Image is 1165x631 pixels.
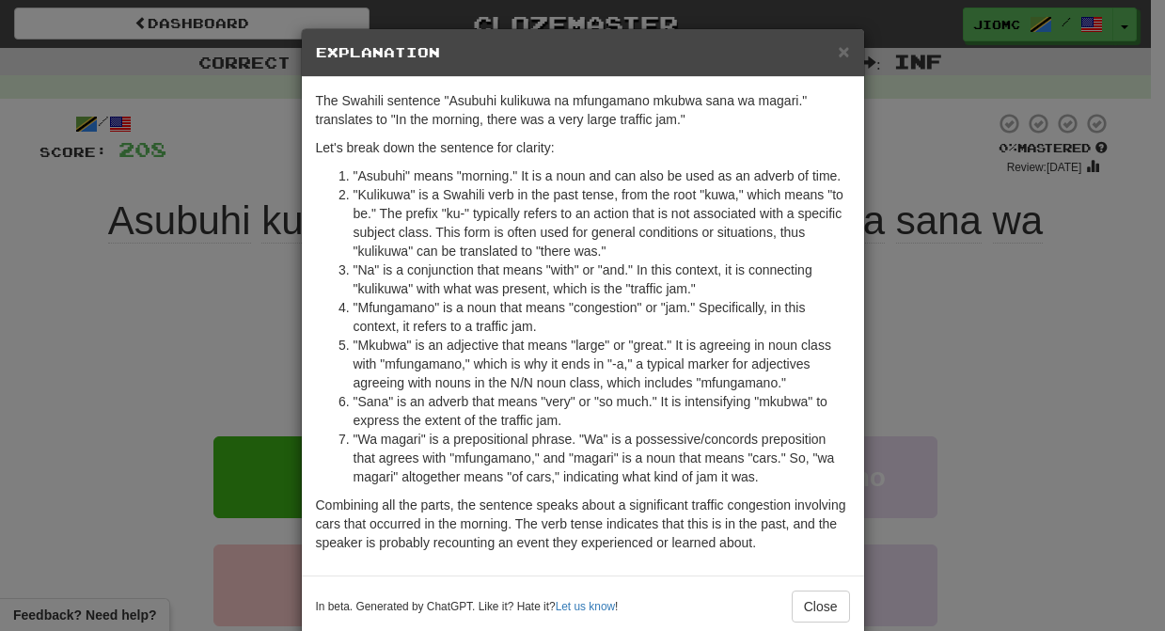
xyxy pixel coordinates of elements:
li: "Kulikuwa" is a Swahili verb in the past tense, from the root "kuwa," which means "to be." The pr... [354,185,850,260]
li: "Mfungamano" is a noun that means "congestion" or "jam." Specifically, in this context, it refers... [354,298,850,336]
a: Let us know [556,600,615,613]
span: × [838,40,849,62]
p: The Swahili sentence "Asubuhi kulikuwa na mfungamano mkubwa sana wa magari." translates to "In th... [316,91,850,129]
p: Combining all the parts, the sentence speaks about a significant traffic congestion involving car... [316,496,850,552]
h5: Explanation [316,43,850,62]
li: "Wa magari" is a prepositional phrase. "Wa" is a possessive/concords preposition that agrees with... [354,430,850,486]
p: Let's break down the sentence for clarity: [316,138,850,157]
li: "Sana" is an adverb that means "very" or "so much." It is intensifying "mkubwa" to express the ex... [354,392,850,430]
li: "Asubuhi" means "morning." It is a noun and can also be used as an adverb of time. [354,166,850,185]
li: "Na" is a conjunction that means "with" or "and." In this context, it is connecting "kulikuwa" wi... [354,260,850,298]
button: Close [838,41,849,61]
small: In beta. Generated by ChatGPT. Like it? Hate it? ! [316,599,619,615]
li: "Mkubwa" is an adjective that means "large" or "great." It is agreeing in noun class with "mfunga... [354,336,850,392]
button: Close [792,591,850,623]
